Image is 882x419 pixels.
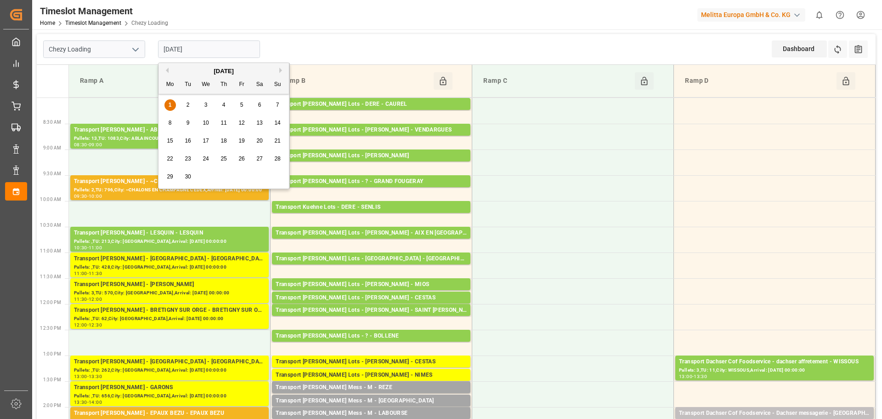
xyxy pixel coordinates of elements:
div: Pallets: 11,TU: 922,City: [GEOGRAPHIC_DATA],Arrival: [DATE] 00:00:00 [276,186,467,194]
div: Choose Monday, September 29th, 2025 [164,171,176,183]
span: 25 [220,155,226,162]
div: - [87,271,89,276]
div: Transport [PERSON_NAME] - [GEOGRAPHIC_DATA] - [GEOGRAPHIC_DATA] [74,254,265,264]
span: 24 [203,155,209,162]
div: Pallets: 9,TU: 744,City: BOLLENE,Arrival: [DATE] 00:00:00 [276,341,467,349]
button: Help Center [830,5,850,25]
div: Choose Tuesday, September 2nd, 2025 [182,99,194,111]
div: Ramp C [480,72,635,90]
span: 2 [187,102,190,108]
div: Choose Wednesday, September 17th, 2025 [200,135,212,147]
input: Type to search/select [43,40,145,58]
div: Pallets: ,TU: 67,City: [GEOGRAPHIC_DATA],Arrival: [DATE] 00:00:00 [276,238,467,246]
span: 13 [256,120,262,126]
span: 26 [238,155,244,162]
span: 15 [167,138,173,144]
span: 2:00 PM [43,403,61,408]
div: Choose Friday, September 5th, 2025 [236,99,248,111]
div: Transport [PERSON_NAME] - EPAUX BEZU - EPAUX BEZU [74,409,265,418]
div: Choose Wednesday, September 3rd, 2025 [200,99,212,111]
span: 9 [187,120,190,126]
div: 13:30 [74,400,87,404]
div: Choose Saturday, September 13th, 2025 [254,117,266,129]
span: 8 [169,120,172,126]
div: 11:00 [89,246,102,250]
div: Choose Tuesday, September 16th, 2025 [182,135,194,147]
span: 14 [274,120,280,126]
div: Choose Monday, September 8th, 2025 [164,117,176,129]
div: Transport [PERSON_NAME] - LESQUIN - LESQUIN [74,229,265,238]
div: Pallets: 3,TU: 11,City: WISSOUS,Arrival: [DATE] 00:00:00 [679,367,870,374]
div: Transport [PERSON_NAME] Lots - [PERSON_NAME] - AIX EN [GEOGRAPHIC_DATA] [276,229,467,238]
div: Transport [PERSON_NAME] - ~CHALONS EN CHAMPAGNE CEDEX - ~CHALONS EN CHAMPAGNE CEDEX [74,177,265,186]
div: Pallets: 11,TU: 261,City: [GEOGRAPHIC_DATA][PERSON_NAME],Arrival: [DATE] 00:00:00 [276,315,467,323]
span: 11 [220,120,226,126]
div: Choose Friday, September 26th, 2025 [236,153,248,165]
div: - [87,374,89,379]
div: Choose Friday, September 12th, 2025 [236,117,248,129]
span: 30 [185,173,191,180]
button: Next Month [279,68,285,73]
div: Transport [PERSON_NAME] Lots - [PERSON_NAME] - CESTAS [276,357,467,367]
div: Pallets: 2,TU: 796,City: ~CHALONS EN CHAMPAGNE CEDEX,Arrival: [DATE] 00:00:00 [74,186,265,194]
button: Previous Month [163,68,169,73]
div: Timeslot Management [40,4,168,18]
button: show 0 new notifications [809,5,830,25]
span: 21 [274,138,280,144]
div: Transport [PERSON_NAME] Lots - ? - BOLLENE [276,332,467,341]
div: 10:30 [74,246,87,250]
div: - [87,194,89,198]
div: Pallets: 2,TU: 1221,City: [GEOGRAPHIC_DATA],Arrival: [DATE] 00:00:00 [276,212,467,220]
div: 08:30 [74,143,87,147]
span: 11:00 AM [40,248,61,253]
div: Pallets: ,TU: 262,City: [GEOGRAPHIC_DATA],Arrival: [DATE] 00:00:00 [74,367,265,374]
span: 28 [274,155,280,162]
div: - [87,400,89,404]
div: Choose Tuesday, September 9th, 2025 [182,117,194,129]
span: 6 [258,102,261,108]
div: 13:30 [89,374,102,379]
div: Choose Sunday, September 21st, 2025 [272,135,283,147]
div: Choose Tuesday, September 23rd, 2025 [182,153,194,165]
span: 9:00 AM [43,145,61,150]
div: Choose Saturday, September 27th, 2025 [254,153,266,165]
div: Choose Monday, September 15th, 2025 [164,135,176,147]
div: - [692,374,694,379]
div: Ramp A [76,72,232,90]
div: Choose Monday, September 1st, 2025 [164,99,176,111]
div: Transport [PERSON_NAME] Mess - M - LABOURSE [276,409,467,418]
div: Transport [PERSON_NAME] Lots - [PERSON_NAME] [276,151,467,161]
span: 7 [276,102,279,108]
span: 27 [256,155,262,162]
span: 8:30 AM [43,120,61,125]
div: Choose Sunday, September 14th, 2025 [272,117,283,129]
span: 17 [203,138,209,144]
div: Sa [254,79,266,91]
span: 10:00 AM [40,197,61,202]
div: Dashboard [772,40,827,57]
span: 1 [169,102,172,108]
div: Fr [236,79,248,91]
div: 11:00 [74,271,87,276]
div: 13:30 [694,374,707,379]
a: Home [40,20,55,26]
div: Pallets: ,TU: 62,City: [GEOGRAPHIC_DATA],Arrival: [DATE] 00:00:00 [74,315,265,323]
div: Transport [PERSON_NAME] - ABLAINCOURT PRESSOIR - ABLAINCOURT PRESSOIR [74,126,265,135]
div: Pallets: 3,TU: 570,City: [GEOGRAPHIC_DATA],Arrival: [DATE] 00:00:00 [74,289,265,297]
div: 09:30 [74,194,87,198]
div: month 2025-09 [161,96,287,186]
div: [DATE] [158,67,289,76]
div: Choose Thursday, September 11th, 2025 [218,117,230,129]
div: 13:00 [74,374,87,379]
div: Ramp B [278,72,433,90]
span: 10 [203,120,209,126]
div: Melitta Europa GmbH & Co. KG [697,8,805,22]
div: Pallets: ,TU: 404,City: [GEOGRAPHIC_DATA],Arrival: [DATE] 00:00:00 [276,380,467,388]
div: Transport [PERSON_NAME] - [GEOGRAPHIC_DATA] - [GEOGRAPHIC_DATA] [74,357,265,367]
div: Mo [164,79,176,91]
div: Pallets: 20,TU: 464,City: [GEOGRAPHIC_DATA],Arrival: [DATE] 00:00:00 [276,135,467,143]
div: 11:30 [89,271,102,276]
span: 1:00 PM [43,351,61,356]
div: Choose Sunday, September 7th, 2025 [272,99,283,111]
div: Th [218,79,230,91]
